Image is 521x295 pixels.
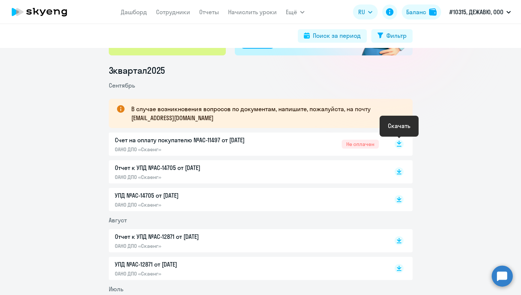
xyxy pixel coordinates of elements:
[115,191,272,200] p: УПД №AC-14705 от [DATE]
[298,29,367,43] button: Поиск за период
[313,31,361,40] div: Поиск за период
[115,201,272,208] p: ОАНО ДПО «Скаенг»
[228,8,277,16] a: Начислить уроки
[115,163,379,180] a: Отчет к УПД №AC-14705 от [DATE]ОАНО ДПО «Скаенг»
[121,8,147,16] a: Дашборд
[115,260,379,277] a: УПД №AC-12871 от [DATE]ОАНО ДПО «Скаенг»
[115,136,379,153] a: Счет на оплату покупателю №AC-11497 от [DATE]ОАНО ДПО «Скаенг»Не оплачен
[371,29,413,43] button: Фильтр
[199,8,219,16] a: Отчеты
[358,7,365,16] span: RU
[109,285,123,293] span: Июль
[449,7,503,16] p: #10315, ДЕЖАВЮ, ООО
[406,7,426,16] div: Баланс
[131,104,399,122] p: В случае возникновения вопросов по документам, напишите, пожалуйста, на почту [EMAIL_ADDRESS][DOM...
[156,8,190,16] a: Сотрудники
[115,163,272,172] p: Отчет к УПД №AC-14705 от [DATE]
[342,140,379,149] span: Не оплачен
[115,232,272,241] p: Отчет к УПД №AC-12871 от [DATE]
[115,136,272,145] p: Счет на оплату покупателю №AC-11497 от [DATE]
[115,174,272,180] p: ОАНО ДПО «Скаенг»
[109,82,135,89] span: Сентябрь
[115,146,272,153] p: ОАНО ДПО «Скаенг»
[402,4,441,19] button: Балансbalance
[286,7,297,16] span: Ещё
[115,270,272,277] p: ОАНО ДПО «Скаенг»
[115,232,379,249] a: Отчет к УПД №AC-12871 от [DATE]ОАНО ДПО «Скаенг»
[109,216,127,224] span: Август
[115,243,272,249] p: ОАНО ДПО «Скаенг»
[388,121,410,130] div: Скачать
[386,31,407,40] div: Фильтр
[353,4,378,19] button: RU
[109,64,413,76] li: 3 квартал 2025
[446,3,515,21] button: #10315, ДЕЖАВЮ, ООО
[115,260,272,269] p: УПД №AC-12871 от [DATE]
[429,8,437,16] img: balance
[115,191,379,208] a: УПД №AC-14705 от [DATE]ОАНО ДПО «Скаенг»
[286,4,305,19] button: Ещё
